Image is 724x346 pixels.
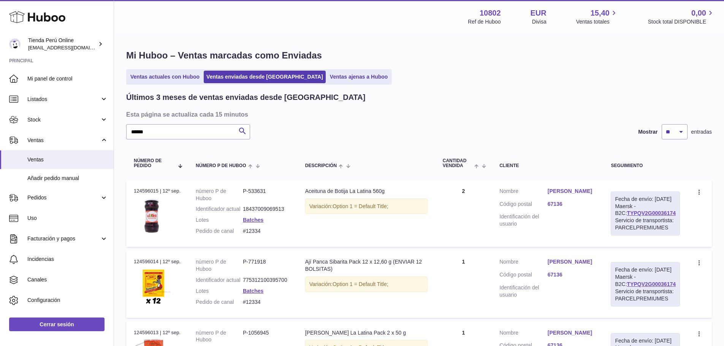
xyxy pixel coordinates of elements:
[548,329,596,337] a: [PERSON_NAME]
[196,329,243,344] dt: número P de Huboo
[27,215,108,222] span: Uso
[204,71,326,83] a: Ventas enviadas desde [GEOGRAPHIC_DATA]
[196,228,243,235] dt: Pedido de canal
[499,284,548,299] dt: Identificación del usuario
[615,217,676,231] div: Servicio de transportista: PARCELPREMIUMES
[499,329,548,338] dt: Nombre
[611,191,680,235] div: Maersk - B2C:
[243,329,290,344] dd: P-1056945
[128,71,202,83] a: Ventas actuales con Huboo
[196,163,246,168] span: número P de Huboo
[333,203,388,209] span: Option 1 = Default Title;
[691,8,706,18] span: 0,00
[27,137,100,144] span: Ventas
[499,188,548,197] dt: Nombre
[691,128,712,136] span: entradas
[9,318,105,331] a: Cerrar sesión
[648,8,715,25] a: 0,00 Stock total DISPONIBLE
[499,163,596,168] div: Cliente
[243,205,290,213] dd: 18437009069513
[648,18,715,25] span: Stock total DISPONIBLE
[627,210,676,216] a: TYPQV2G00036174
[548,188,596,195] a: [PERSON_NAME]
[531,8,547,18] strong: EUR
[28,44,112,51] span: [EMAIL_ADDRESS][DOMAIN_NAME]
[27,116,100,123] span: Stock
[27,156,108,163] span: Ventas
[134,258,181,265] div: 124596014 | 12º sep.
[548,201,596,208] a: 67136
[196,276,243,284] dt: Identificador actual
[196,188,243,202] dt: número P de Huboo
[196,288,243,295] dt: Lotes
[532,18,547,25] div: Divisa
[499,201,548,210] dt: Código postal
[27,235,100,242] span: Facturación y pagos
[499,271,548,280] dt: Código postal
[196,299,243,306] dt: Pedido de canal
[27,297,108,304] span: Configuración
[548,258,596,265] a: [PERSON_NAME]
[27,175,108,182] span: Añadir pedido manual
[134,158,174,168] span: Número de pedido
[28,37,97,51] div: Tienda Perú Online
[548,271,596,278] a: 67136
[305,199,428,214] div: Variación:
[468,18,501,25] div: Ref de Huboo
[134,188,181,194] div: 124596015 | 12º sep.
[611,163,680,168] div: Seguimiento
[134,197,172,235] img: acetuna-de-botija-la-latina.jpg
[196,216,243,224] dt: Lotes
[435,251,492,318] td: 1
[243,217,263,223] a: Batches
[243,188,290,202] dd: P-533631
[305,258,428,273] div: Ají Panca Sibarita Pack 12 x 12,60 g (ENVIAR 12 BOLSITAS)
[27,194,100,201] span: Pedidos
[627,281,676,287] a: TYPQV2G00036174
[591,8,610,18] span: 15,40
[134,268,172,306] img: AJIPANCASINPICANTESIBARITASOBRE.jpg
[638,128,657,136] label: Mostrar
[27,96,100,103] span: Listados
[243,276,290,284] dd: 775312100395700
[305,163,337,168] span: Descripción
[126,49,712,62] h1: Mi Huboo – Ventas marcadas como Enviadas
[576,8,618,25] a: 15,40 Ventas totales
[196,258,243,273] dt: número P de Huboo
[615,337,676,344] div: Fecha de envío: [DATE]
[499,258,548,267] dt: Nombre
[615,288,676,302] div: Servicio de transportista: PARCELPREMIUMES
[615,266,676,273] div: Fecha de envío: [DATE]
[126,110,710,118] h3: Esta página se actualiza cada 15 minutos
[243,299,290,306] dd: #12334
[499,213,548,228] dt: Identificación del usuario
[27,276,108,283] span: Canales
[134,329,181,336] div: 124596013 | 12º sep.
[27,256,108,263] span: Incidencias
[243,228,290,235] dd: #12334
[126,92,365,103] h2: Últimos 3 meses de ventas enviadas desde [GEOGRAPHIC_DATA]
[576,18,618,25] span: Ventas totales
[327,71,391,83] a: Ventas ajenas a Huboo
[615,196,676,203] div: Fecha de envío: [DATE]
[243,258,290,273] dd: P-771918
[9,38,21,50] img: internalAdmin-10802@internal.huboo.com
[196,205,243,213] dt: Identificador actual
[443,158,472,168] span: Cantidad vendida
[305,276,428,292] div: Variación:
[27,75,108,82] span: Mi panel de control
[611,262,680,306] div: Maersk - B2C:
[435,180,492,247] td: 2
[480,8,501,18] strong: 10802
[333,281,388,287] span: Option 1 = Default Title;
[305,329,428,337] div: [PERSON_NAME] La Latina Pack 2 x 50 g
[305,188,428,195] div: Aceituna de Botija La Latina 560g
[243,288,263,294] a: Batches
